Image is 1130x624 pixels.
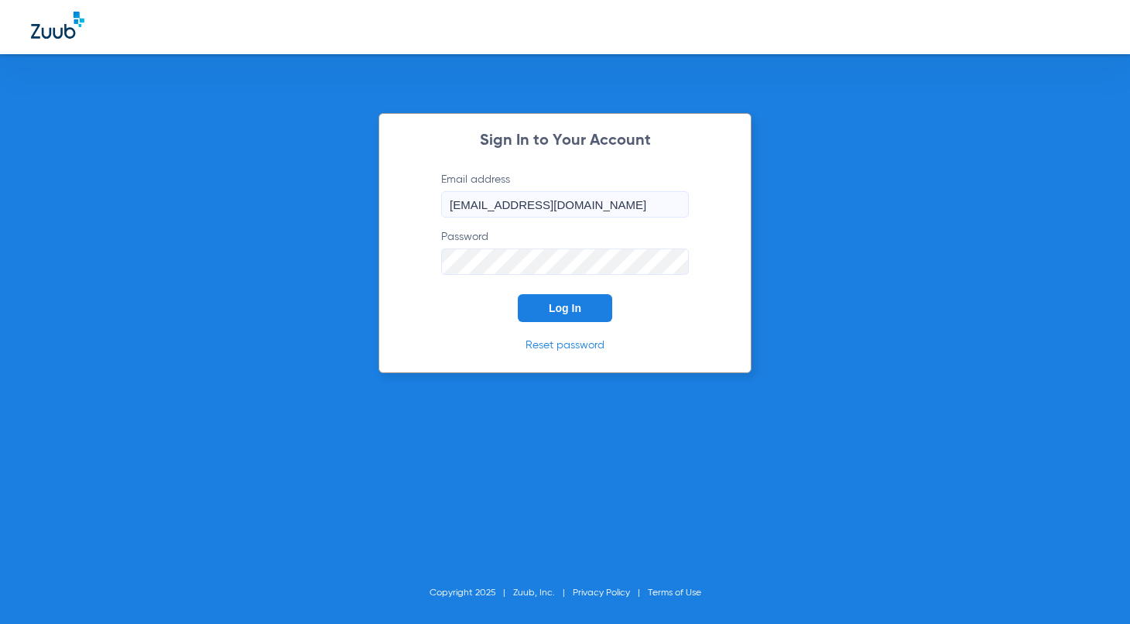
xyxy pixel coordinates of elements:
iframe: Chat Widget [1053,550,1130,624]
input: Email address [441,191,689,218]
input: Password [441,249,689,275]
a: Privacy Policy [573,588,630,598]
h2: Sign In to Your Account [418,133,712,149]
label: Password [441,229,689,275]
label: Email address [441,172,689,218]
li: Zuub, Inc. [513,585,573,601]
a: Terms of Use [648,588,701,598]
a: Reset password [526,340,604,351]
button: Log In [518,294,612,322]
span: Log In [549,302,581,314]
li: Copyright 2025 [430,585,513,601]
img: Zuub Logo [31,12,84,39]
